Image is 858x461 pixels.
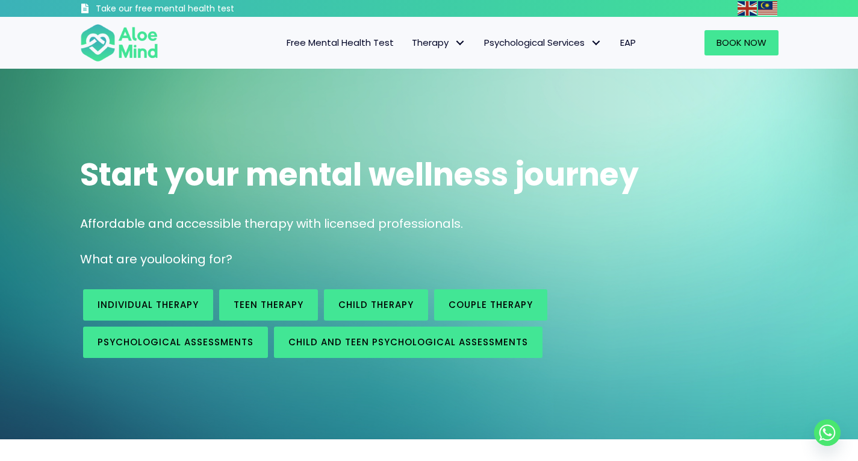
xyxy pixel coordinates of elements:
span: Psychological assessments [98,336,253,348]
p: Affordable and accessible therapy with licensed professionals. [80,215,779,233]
a: Psychological assessments [83,327,268,358]
h3: Take our free mental health test [96,3,299,15]
span: Therapy [412,36,466,49]
span: Start your mental wellness journey [80,152,639,196]
span: What are you [80,251,162,268]
nav: Menu [174,30,645,55]
a: Psychological ServicesPsychological Services: submenu [475,30,611,55]
a: Free Mental Health Test [278,30,403,55]
a: Malay [758,1,779,15]
span: Therapy: submenu [452,34,469,52]
span: Psychological Services [484,36,602,49]
a: TherapyTherapy: submenu [403,30,475,55]
a: English [738,1,758,15]
span: Free Mental Health Test [287,36,394,49]
a: Child and Teen Psychological assessments [274,327,542,358]
a: Take our free mental health test [80,3,299,17]
span: looking for? [162,251,232,268]
a: Teen Therapy [219,289,318,321]
a: Child Therapy [324,289,428,321]
img: en [738,1,757,16]
a: EAP [611,30,645,55]
span: Couple therapy [449,298,533,311]
span: Book Now [717,36,766,49]
a: Couple therapy [434,289,547,321]
span: Teen Therapy [234,298,303,311]
img: ms [758,1,777,16]
img: Aloe mind Logo [80,23,158,63]
span: EAP [620,36,636,49]
span: Individual therapy [98,298,199,311]
a: Individual therapy [83,289,213,321]
span: Child and Teen Psychological assessments [288,336,528,348]
a: Book Now [704,30,779,55]
a: Whatsapp [814,419,841,446]
span: Psychological Services: submenu [588,34,605,52]
span: Child Therapy [338,298,414,311]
